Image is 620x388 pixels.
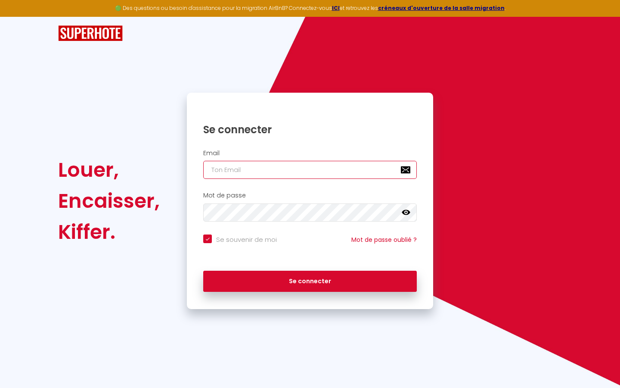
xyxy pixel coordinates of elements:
[58,216,160,247] div: Kiffer.
[203,192,417,199] h2: Mot de passe
[332,4,340,12] a: ICI
[378,4,505,12] a: créneaux d'ouverture de la salle migration
[203,271,417,292] button: Se connecter
[203,161,417,179] input: Ton Email
[58,185,160,216] div: Encaisser,
[7,3,33,29] button: Ouvrir le widget de chat LiveChat
[351,235,417,244] a: Mot de passe oublié ?
[203,150,417,157] h2: Email
[58,25,123,41] img: SuperHote logo
[58,154,160,185] div: Louer,
[203,123,417,136] h1: Se connecter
